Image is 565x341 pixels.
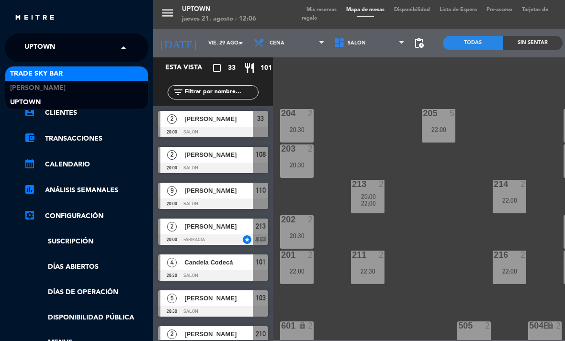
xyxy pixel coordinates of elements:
span: [PERSON_NAME] [184,329,253,339]
span: [PERSON_NAME] [184,150,253,160]
a: Días de Operación [24,287,148,298]
img: MEITRE [14,14,55,22]
span: [PERSON_NAME] [184,221,253,231]
i: crop_square [211,62,223,74]
input: Filtrar por nombre... [184,87,258,98]
a: account_balance_walletTransacciones [24,133,148,144]
span: [PERSON_NAME] [184,293,253,303]
span: Uptown [10,97,41,108]
a: calendar_monthCalendario [24,159,148,170]
span: pending_actions [413,37,425,49]
i: settings_applications [24,209,35,221]
a: account_boxClientes [24,107,148,119]
span: [PERSON_NAME] [184,114,253,124]
span: 101 [260,63,272,74]
div: Esta vista [158,62,222,74]
span: Uptown [24,38,55,58]
span: 2 [167,330,177,339]
span: 9 [167,186,177,196]
span: 5 [167,294,177,303]
a: Configuración [24,210,148,222]
span: 110 [256,185,266,196]
a: assessmentANÁLISIS SEMANALES [24,185,148,196]
span: 2 [167,114,177,124]
span: [PERSON_NAME] [10,83,66,94]
span: 103 [256,292,266,304]
a: Suscripción [24,236,148,247]
i: restaurant [244,62,255,74]
span: 33 [257,113,264,124]
i: calendar_month [24,158,35,169]
i: account_box [24,106,35,118]
span: 213 [256,220,266,232]
span: 101 [256,256,266,268]
span: [PERSON_NAME] [184,186,253,196]
span: 108 [256,149,266,160]
span: Trade Sky Bar [10,68,63,79]
a: Días abiertos [24,262,148,273]
span: 2 [167,150,177,160]
span: 2 [167,222,177,231]
a: Disponibilidad pública [24,312,148,323]
i: account_balance_wallet [24,132,35,143]
span: 33 [228,63,236,74]
i: assessment [24,184,35,195]
i: filter_list [172,87,184,98]
span: 4 [167,258,177,267]
span: Candela Codecá [184,257,253,267]
span: 210 [256,328,266,340]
